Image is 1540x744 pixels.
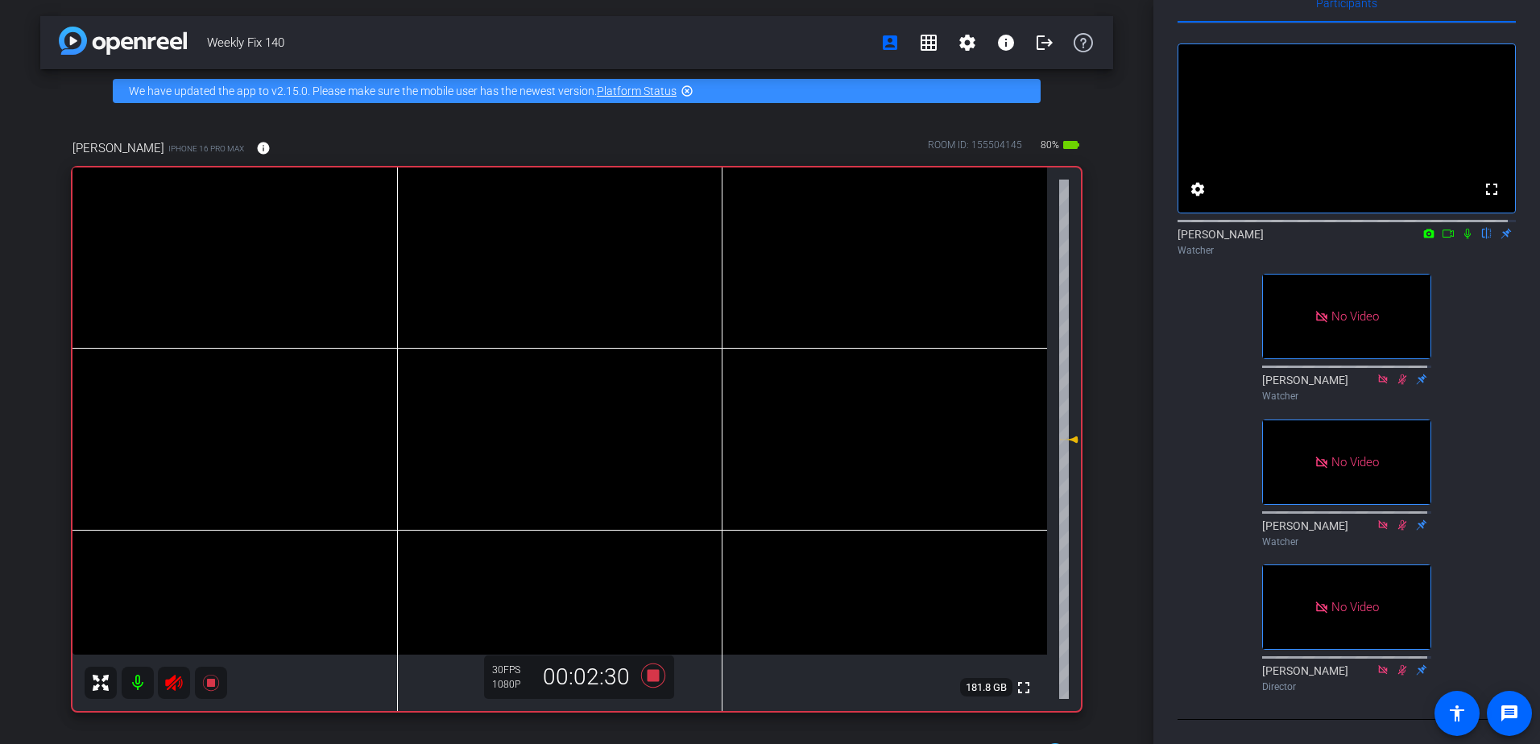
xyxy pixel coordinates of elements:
div: [PERSON_NAME] [1262,372,1431,403]
div: 30 [492,663,532,676]
a: Platform Status [597,85,677,97]
span: 80% [1038,132,1062,158]
span: Weekly Fix 140 [207,27,871,59]
mat-icon: logout [1035,33,1054,52]
div: [PERSON_NAME] [1262,518,1431,549]
span: 181.8 GB [960,678,1012,697]
span: FPS [503,664,520,676]
div: We have updated the app to v2.15.0. Please make sure the mobile user has the newest version. [113,79,1041,103]
div: [PERSON_NAME] [1178,226,1516,258]
span: [PERSON_NAME] [72,139,164,157]
mat-icon: battery_std [1062,135,1081,155]
div: Watcher [1262,535,1431,549]
mat-icon: settings [958,33,977,52]
div: Watcher [1178,243,1516,258]
mat-icon: settings [1188,180,1207,199]
div: Watcher [1262,389,1431,403]
mat-icon: grid_on [919,33,938,52]
mat-icon: message [1500,704,1519,723]
img: app-logo [59,27,187,55]
div: Director [1262,680,1431,694]
mat-icon: info [256,141,271,155]
div: ROOM ID: 155504145 [928,138,1022,161]
div: 00:02:30 [532,663,640,691]
div: 1080P [492,678,532,691]
mat-icon: flip [1477,225,1497,240]
mat-icon: account_box [880,33,900,52]
mat-icon: fullscreen [1482,180,1501,199]
mat-icon: info [996,33,1016,52]
mat-icon: fullscreen [1014,678,1033,697]
span: No Video [1331,454,1379,469]
mat-icon: highlight_off [681,85,693,97]
span: iPhone 16 Pro Max [168,143,244,155]
div: [PERSON_NAME] [1262,663,1431,694]
span: No Video [1331,309,1379,324]
mat-icon: 0 dB [1059,430,1078,449]
span: No Video [1331,600,1379,614]
mat-icon: accessibility [1447,704,1467,723]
